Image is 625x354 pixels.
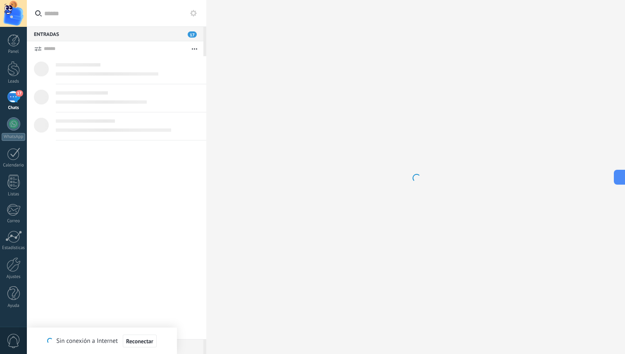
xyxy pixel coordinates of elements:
[2,49,26,55] div: Panel
[2,192,26,197] div: Listas
[2,219,26,224] div: Correo
[2,163,26,168] div: Calendario
[2,274,26,280] div: Ajustes
[47,334,156,348] div: Sin conexión a Internet
[123,335,157,348] button: Reconectar
[186,41,203,56] button: Más
[16,90,23,97] span: 17
[2,245,26,251] div: Estadísticas
[126,338,153,344] span: Reconectar
[2,79,26,84] div: Leads
[188,31,197,38] span: 17
[2,105,26,111] div: Chats
[27,26,203,41] div: Entradas
[2,303,26,309] div: Ayuda
[2,133,25,141] div: WhatsApp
